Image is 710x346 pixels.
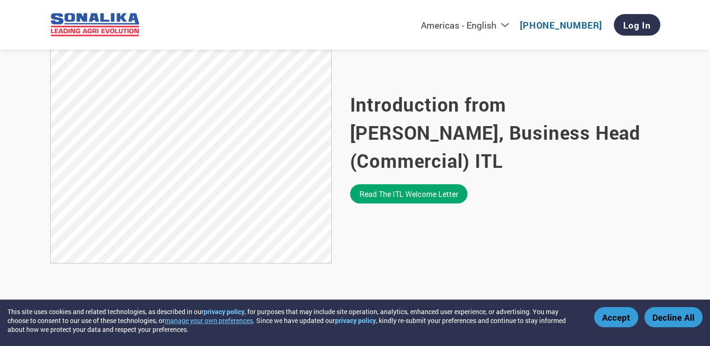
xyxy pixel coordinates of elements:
[350,90,660,175] h2: Introduction from [PERSON_NAME], Business Head (Commercial) ITL
[50,12,140,38] img: ITL
[8,307,580,334] div: This site uses cookies and related technologies, as described in our , for purposes that may incl...
[204,307,244,316] a: privacy policy
[594,307,638,327] button: Accept
[520,19,602,31] a: [PHONE_NUMBER]
[644,307,702,327] button: Decline All
[350,184,467,203] a: Read the ITL welcome letter
[165,316,253,325] button: manage your own preferences
[335,316,376,325] a: privacy policy
[614,14,660,36] a: Log In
